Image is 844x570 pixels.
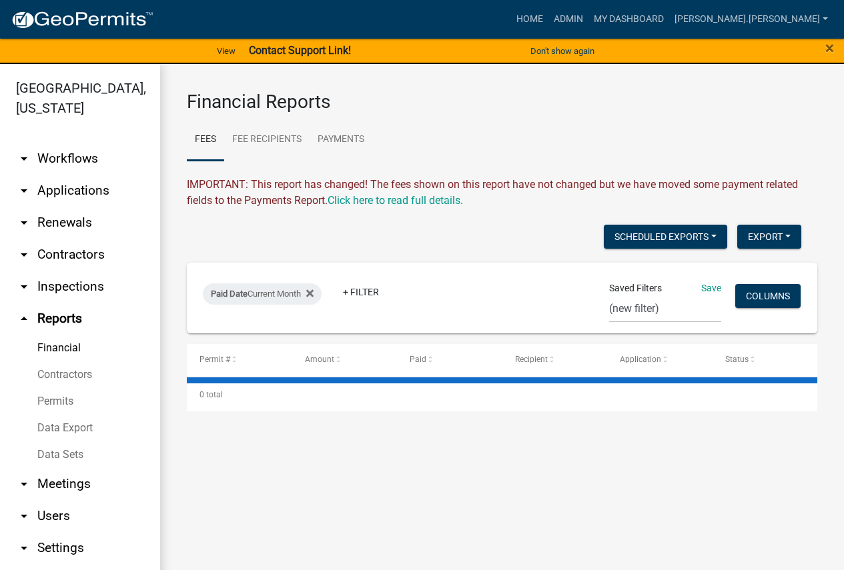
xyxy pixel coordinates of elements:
span: × [825,39,834,57]
datatable-header-cell: Permit # [187,344,292,376]
span: Paid [410,355,426,364]
span: Saved Filters [609,281,662,295]
h3: Financial Reports [187,91,817,113]
strong: Contact Support Link! [249,44,351,57]
i: arrow_drop_down [16,183,32,199]
i: arrow_drop_down [16,151,32,167]
button: Don't show again [525,40,600,62]
div: IMPORTANT: This report has changed! The fees shown on this report have not changed but we have mo... [187,177,817,209]
datatable-header-cell: Paid [397,344,502,376]
a: View [212,40,241,62]
a: My Dashboard [588,7,669,32]
button: Export [737,225,801,249]
span: Paid Date [211,289,248,299]
a: Click here to read full details. [328,194,463,207]
span: Application [620,355,661,364]
i: arrow_drop_down [16,215,32,231]
i: arrow_drop_down [16,247,32,263]
a: Home [511,7,548,32]
datatable-header-cell: Application [607,344,713,376]
span: Status [725,355,749,364]
a: Save [701,283,721,293]
wm-modal-confirm: Upcoming Changes to Daily Fees Report [328,194,463,207]
datatable-header-cell: Amount [292,344,398,376]
button: Scheduled Exports [604,225,727,249]
a: Fees [187,119,224,161]
a: [PERSON_NAME].[PERSON_NAME] [669,7,833,32]
i: arrow_drop_down [16,279,32,295]
div: Current Month [203,283,322,305]
datatable-header-cell: Status [713,344,818,376]
i: arrow_drop_up [16,311,32,327]
a: Admin [548,7,588,32]
i: arrow_drop_down [16,508,32,524]
button: Columns [735,284,801,308]
a: Payments [310,119,372,161]
span: Permit # [199,355,230,364]
div: 0 total [187,378,817,411]
datatable-header-cell: Recipient [502,344,608,376]
a: Fee Recipients [224,119,310,161]
i: arrow_drop_down [16,540,32,556]
i: arrow_drop_down [16,476,32,492]
button: Close [825,40,834,56]
span: Recipient [515,355,548,364]
a: + Filter [332,280,390,304]
span: Amount [305,355,334,364]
